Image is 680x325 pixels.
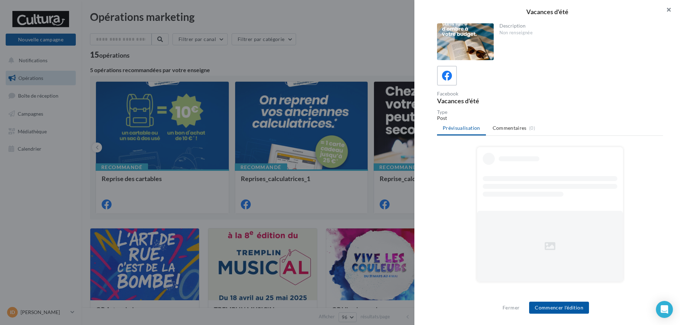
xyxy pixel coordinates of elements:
div: Facebook [437,91,547,96]
div: Open Intercom Messenger [656,301,673,318]
div: Description [499,23,658,28]
div: Vacances d'été [437,98,547,104]
div: Post [437,115,663,122]
span: (0) [529,125,535,131]
span: Commentaires [493,124,527,132]
div: Vacances d'été [426,8,669,15]
div: Type [437,110,663,115]
button: Commencer l'édition [529,302,589,314]
div: Non renseignée [499,30,658,36]
button: Fermer [500,303,522,312]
